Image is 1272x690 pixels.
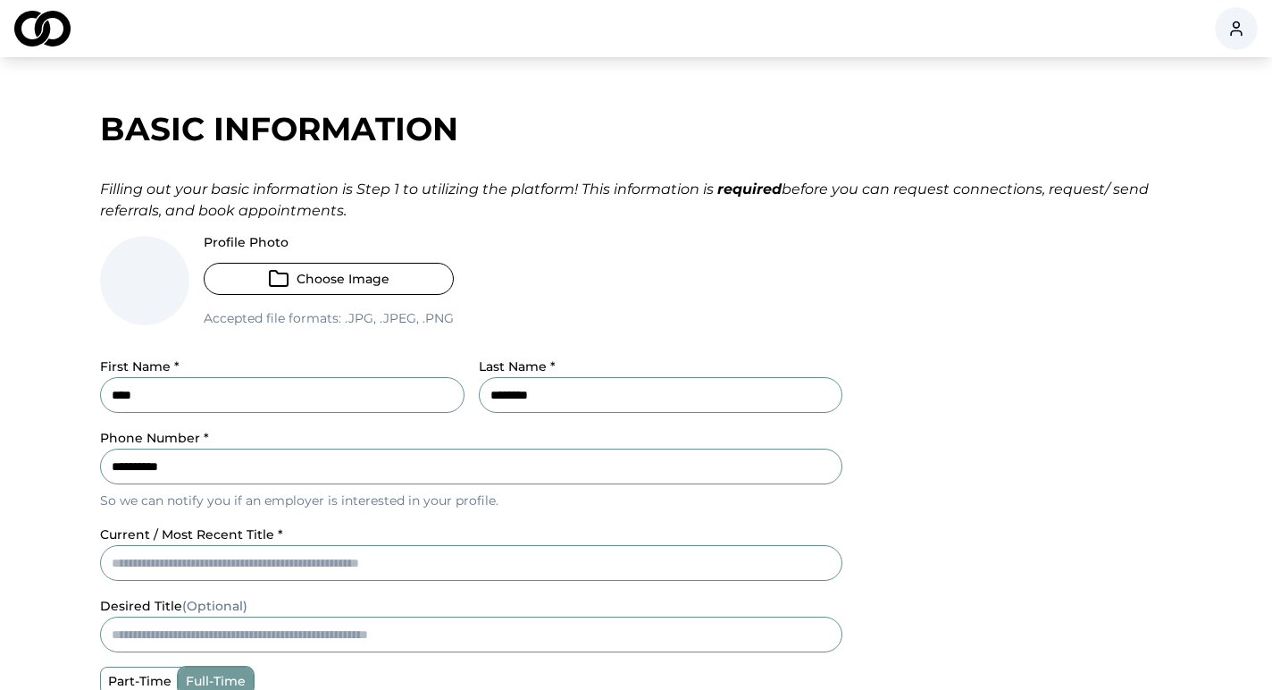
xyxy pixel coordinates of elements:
[100,526,283,543] label: current / most recent title *
[100,430,209,446] label: Phone Number *
[100,358,180,374] label: First Name *
[341,310,454,326] span: .jpg, .jpeg, .png
[204,309,454,327] p: Accepted file formats:
[479,358,556,374] label: Last Name *
[100,111,1172,147] div: Basic Information
[717,181,782,198] strong: required
[14,11,71,46] img: logo
[100,179,1172,222] div: Filling out your basic information is Step 1 to utilizing the platform! This information is befor...
[204,236,454,248] label: Profile Photo
[100,598,247,614] label: desired title
[204,263,454,295] button: Choose Image
[100,492,842,509] p: So we can notify you if an employer is interested in your profile.
[182,598,247,614] span: (Optional)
